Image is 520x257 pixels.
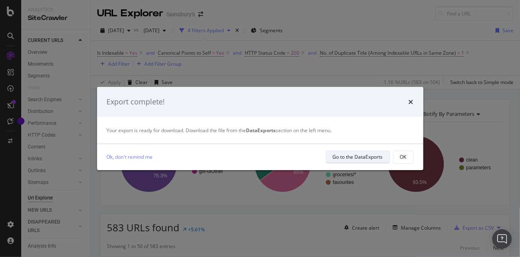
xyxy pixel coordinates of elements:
[492,229,512,249] div: Open Intercom Messenger
[107,97,165,107] div: Export complete!
[107,153,153,161] a: Ok, don't remind me
[107,127,414,134] div: Your export is ready for download. Download the file from the
[246,127,276,134] strong: DataExports
[393,151,414,164] button: OK
[246,127,332,134] span: section on the left menu.
[333,153,383,160] div: Go to the DataExports
[326,151,390,164] button: Go to the DataExports
[400,153,407,160] div: OK
[97,87,423,170] div: modal
[409,97,414,107] div: times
